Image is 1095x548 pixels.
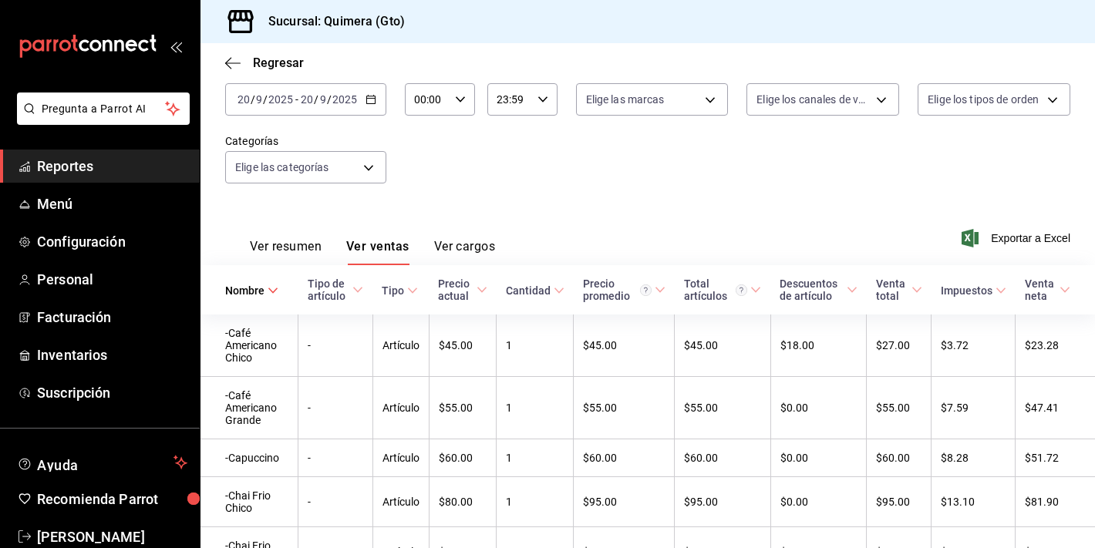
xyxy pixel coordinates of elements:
span: Personal [37,269,187,290]
span: Elige los canales de venta [756,92,871,107]
span: Reportes [37,156,187,177]
span: Ayuda [37,453,167,472]
span: / [263,93,268,106]
span: Elige las categorías [235,160,329,175]
div: Venta total [876,277,908,302]
td: 1 [497,377,574,439]
a: Pregunta a Parrot AI [11,112,190,128]
input: -- [300,93,314,106]
span: / [251,93,255,106]
div: Nombre [225,284,264,297]
div: Descuentos de artículo [780,277,844,302]
div: Impuestos [941,284,992,297]
input: ---- [268,93,294,106]
button: Exportar a Excel [965,229,1070,247]
td: $8.28 [932,439,1016,477]
span: / [314,93,318,106]
td: 1 [497,314,574,377]
span: Total artículos [684,277,762,302]
div: Tipo de artículo [308,277,349,302]
td: $95.00 [675,477,771,527]
td: Artículo [372,377,429,439]
span: Venta neta [1025,277,1071,302]
span: Tipo [382,284,418,297]
span: Cantidad [506,284,564,297]
td: $55.00 [675,377,771,439]
button: Pregunta a Parrot AI [17,92,190,125]
span: - [295,93,298,106]
td: $60.00 [867,439,932,477]
button: Ver resumen [250,239,322,265]
span: Suscripción [37,382,187,403]
span: Recomienda Parrot [37,489,187,509]
span: Impuestos [941,284,1006,297]
td: $60.00 [574,439,675,477]
svg: Precio promedio = Total artículos / cantidad [640,284,652,296]
td: $60.00 [429,439,497,477]
td: $45.00 [429,314,497,377]
div: Precio actual [438,277,473,302]
span: Pregunta a Parrot AI [42,101,166,117]
td: - [298,439,372,477]
span: Tipo de artículo [308,277,363,302]
span: Descuentos de artículo [780,277,857,302]
div: Cantidad [506,284,551,297]
td: $0.00 [770,377,867,439]
td: - [298,377,372,439]
span: Elige las marcas [586,92,665,107]
div: Tipo [382,284,404,297]
span: Facturación [37,307,187,328]
input: ---- [332,93,358,106]
td: $55.00 [429,377,497,439]
label: Categorías [225,136,386,146]
td: $55.00 [867,377,932,439]
input: -- [255,93,263,106]
td: 1 [497,477,574,527]
input: -- [237,93,251,106]
span: Precio actual [438,277,487,302]
td: $0.00 [770,439,867,477]
td: $27.00 [867,314,932,377]
span: Nombre [225,284,278,297]
span: / [327,93,332,106]
td: 1 [497,439,574,477]
div: Total artículos [684,277,748,302]
td: $95.00 [574,477,675,527]
span: Precio promedio [583,277,665,302]
button: Ver ventas [346,239,409,265]
td: $3.72 [932,314,1016,377]
td: Artículo [372,477,429,527]
span: Venta total [876,277,922,302]
td: -Café Americano Chico [200,314,298,377]
td: $0.00 [770,477,867,527]
td: -Capuccino [200,439,298,477]
td: Artículo [372,439,429,477]
button: open_drawer_menu [170,40,182,52]
td: $55.00 [574,377,675,439]
svg: El total artículos considera cambios de precios en los artículos así como costos adicionales por ... [736,284,747,296]
td: - [298,314,372,377]
td: -Chai Frio Chico [200,477,298,527]
button: Regresar [225,55,304,70]
td: $45.00 [675,314,771,377]
td: $80.00 [429,477,497,527]
td: $45.00 [574,314,675,377]
div: navigation tabs [250,239,495,265]
td: -Café Americano Grande [200,377,298,439]
td: $18.00 [770,314,867,377]
td: $7.59 [932,377,1016,439]
td: Artículo [372,314,429,377]
td: $13.10 [932,477,1016,527]
span: Menú [37,193,187,214]
div: Venta neta [1025,277,1057,302]
button: Ver cargos [434,239,496,265]
span: Elige los tipos de orden [928,92,1039,107]
span: Regresar [253,55,304,70]
h3: Sucursal: Quimera (Gto) [256,12,405,31]
div: Precio promedio [583,277,652,302]
td: $60.00 [675,439,771,477]
input: -- [319,93,327,106]
td: - [298,477,372,527]
td: $95.00 [867,477,932,527]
